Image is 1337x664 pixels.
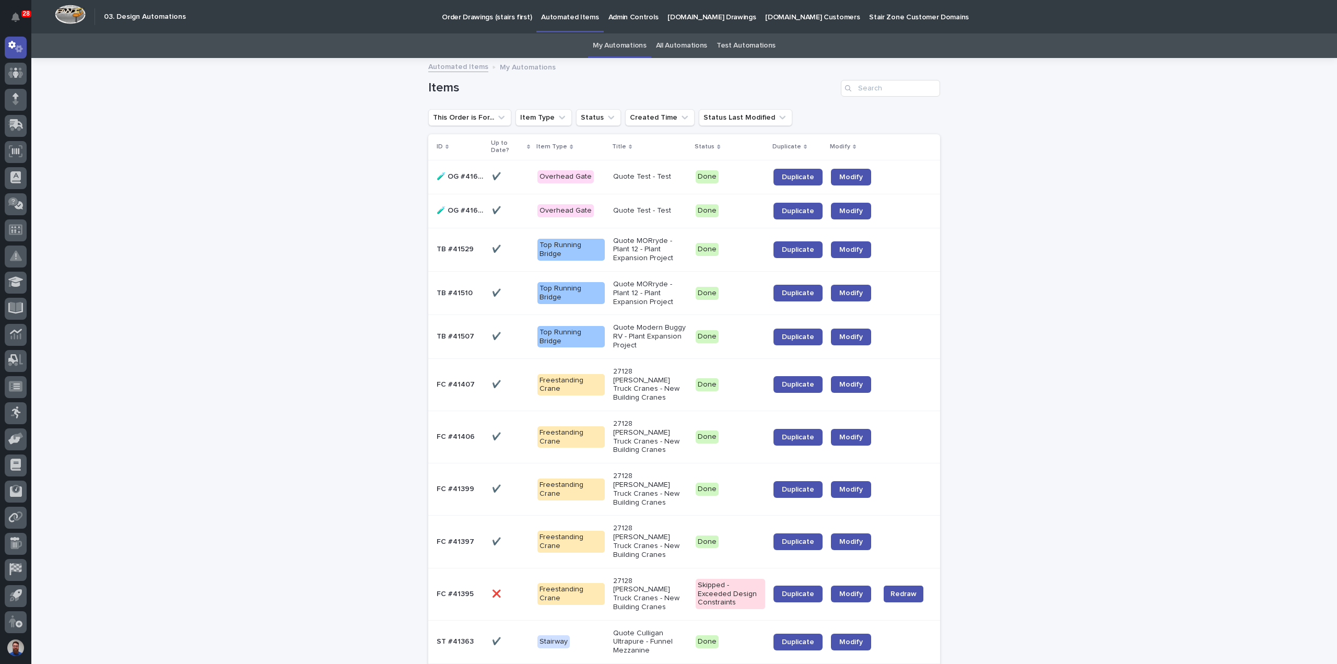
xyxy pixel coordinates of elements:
div: Done [696,430,719,444]
span: Modify [839,538,863,545]
p: 27128 [PERSON_NAME] Truck Cranes - New Building Cranes [613,524,687,559]
button: Item Type [515,109,572,126]
a: Modify [831,169,871,185]
p: 27128 [PERSON_NAME] Truck Cranes - New Building Cranes [613,472,687,507]
tr: FC #41407FC #41407 ✔️✔️ Freestanding Crane27128 [PERSON_NAME] Truck Cranes - New Building CranesD... [428,358,940,411]
a: Modify [831,481,871,498]
p: Title [612,141,626,153]
div: Done [696,204,719,217]
span: Modify [839,207,863,215]
a: Duplicate [773,285,823,301]
div: Overhead Gate [537,204,594,217]
div: Done [696,483,719,496]
p: 🧪 OG #41601 [437,170,486,181]
a: Modify [831,533,871,550]
a: Duplicate [773,586,823,602]
tr: 🧪 OG #41601🧪 OG #41601 ✔️✔️ Overhead GateQuote Test - TestDoneDuplicateModify [428,160,940,194]
div: Done [696,378,719,391]
span: Duplicate [782,434,814,441]
p: Quote MORryde - Plant 12 - Plant Expansion Project [613,237,687,263]
p: FC #41399 [437,483,476,494]
div: Top Running Bridge [537,326,605,348]
tr: FC #41395FC #41395 ❌❌ Freestanding Crane27128 [PERSON_NAME] Truck Cranes - New Building CranesSki... [428,568,940,620]
span: Modify [839,486,863,493]
span: Redraw [890,589,917,599]
p: Modify [830,141,850,153]
p: 🧪 OG #41602 [437,204,486,215]
span: Duplicate [782,638,814,646]
span: Duplicate [782,486,814,493]
span: Modify [839,289,863,297]
p: Quote Culligan Ultrapure - Funnel Mezzanine [613,629,687,655]
a: Modify [831,285,871,301]
a: Duplicate [773,329,823,345]
p: ✔️ [492,430,503,441]
p: ✔️ [492,170,503,181]
a: All Automations [656,33,707,58]
div: Top Running Bridge [537,239,605,261]
a: Modify [831,241,871,258]
p: 27128 [PERSON_NAME] Truck Cranes - New Building Cranes [613,420,687,455]
div: Done [696,243,719,256]
a: Modify [831,329,871,345]
div: Done [696,635,719,648]
p: Duplicate [772,141,801,153]
div: Done [696,170,719,183]
div: Overhead Gate [537,170,594,183]
span: Duplicate [782,538,814,545]
p: 27128 [PERSON_NAME] Truck Cranes - New Building Cranes [613,367,687,402]
span: Modify [839,381,863,388]
div: Freestanding Crane [537,374,605,396]
button: Redraw [884,586,923,602]
div: Done [696,535,719,549]
p: Quote MORryde - Plant 12 - Plant Expansion Project [613,280,687,306]
tr: ST #41363ST #41363 ✔️✔️ StairwayQuote Culligan Ultrapure - Funnel MezzanineDoneDuplicateModify [428,620,940,663]
div: Freestanding Crane [537,583,605,605]
span: Duplicate [782,246,814,253]
span: Modify [839,173,863,181]
p: TB #41507 [437,330,476,341]
button: Created Time [625,109,695,126]
span: Modify [839,333,863,341]
a: Modify [831,376,871,393]
a: Duplicate [773,241,823,258]
a: Duplicate [773,376,823,393]
button: users-avatar [5,637,27,659]
p: TB #41510 [437,287,475,298]
div: Skipped - Exceeded Design Constraints [696,579,765,609]
span: Modify [839,590,863,598]
p: FC #41406 [437,430,477,441]
tr: FC #41397FC #41397 ✔️✔️ Freestanding Crane27128 [PERSON_NAME] Truck Cranes - New Building CranesD... [428,516,940,568]
span: Duplicate [782,173,814,181]
tr: FC #41406FC #41406 ✔️✔️ Freestanding Crane27128 [PERSON_NAME] Truck Cranes - New Building CranesD... [428,411,940,463]
a: Modify [831,203,871,219]
span: Modify [839,434,863,441]
p: Quote Test - Test [613,172,687,181]
p: Quote Test - Test [613,206,687,215]
div: Top Running Bridge [537,282,605,304]
button: This Order is For... [428,109,511,126]
p: FC #41407 [437,378,477,389]
p: ✔️ [492,330,503,341]
p: My Automations [500,61,556,72]
div: Freestanding Crane [537,479,605,500]
a: Duplicate [773,169,823,185]
a: Duplicate [773,429,823,446]
a: Duplicate [773,203,823,219]
input: Search [841,80,940,97]
a: Duplicate [773,533,823,550]
span: Duplicate [782,289,814,297]
h1: Items [428,80,837,96]
span: Modify [839,638,863,646]
p: ✔️ [492,635,503,646]
div: Done [696,330,719,343]
p: ✔️ [492,483,503,494]
tr: TB #41529TB #41529 ✔️✔️ Top Running BridgeQuote MORryde - Plant 12 - Plant Expansion ProjectDoneD... [428,228,940,271]
p: ✔️ [492,204,503,215]
a: Duplicate [773,481,823,498]
p: ✔️ [492,243,503,254]
p: ✔️ [492,378,503,389]
a: Modify [831,586,871,602]
button: Status [576,109,621,126]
